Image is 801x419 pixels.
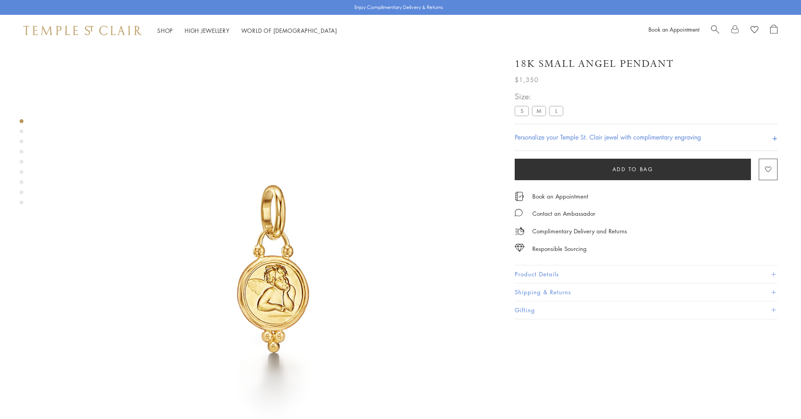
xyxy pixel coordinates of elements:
img: Temple St. Clair [23,26,142,35]
nav: Main navigation [157,26,337,36]
img: icon_appointment.svg [515,192,524,201]
p: Enjoy Complimentary Delivery & Returns [354,4,443,11]
p: Complimentary Delivery and Returns [532,226,627,236]
span: Size: [515,90,566,103]
a: High JewelleryHigh Jewellery [185,27,230,34]
button: Product Details [515,265,778,283]
button: Gifting [515,301,778,319]
img: MessageIcon-01_2.svg [515,209,523,217]
div: Contact an Ambassador [532,209,595,218]
img: icon_sourcing.svg [515,244,524,252]
a: World of [DEMOGRAPHIC_DATA]World of [DEMOGRAPHIC_DATA] [241,27,337,34]
h1: 18K Small Angel Pendant [515,57,674,71]
span: Add to bag [612,165,654,174]
button: Shipping & Returns [515,283,778,301]
h4: Personalize your Temple St. Clair jewel with complimentary engraving [515,133,701,142]
label: L [549,106,563,116]
button: Add to bag [515,159,751,180]
a: Search [711,25,719,36]
label: S [515,106,529,116]
a: Book an Appointment [532,192,588,201]
a: ShopShop [157,27,173,34]
img: icon_delivery.svg [515,226,524,236]
span: $1,350 [515,75,539,85]
div: Responsible Sourcing [532,244,587,254]
h4: + [772,130,778,145]
div: Product gallery navigation [20,117,23,211]
label: M [532,106,546,116]
a: View Wishlist [751,25,758,36]
a: Open Shopping Bag [770,25,778,36]
a: Book an Appointment [648,25,699,33]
